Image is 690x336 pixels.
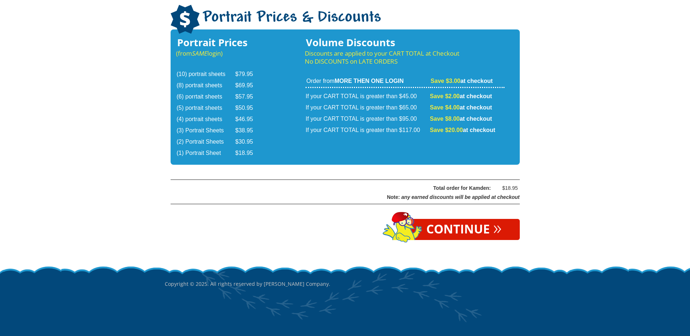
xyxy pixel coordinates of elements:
td: (1) Portrait Sheet [177,148,235,159]
td: (10) portrait sheets [177,69,235,80]
span: any earned discounts will be applied at checkout [401,194,519,200]
div: Total order for Kamden: [189,184,491,193]
span: Note: [387,194,400,200]
strong: MORE THEN ONE LOGIN [335,78,404,84]
p: Discounts are applied to your CART TOTAL at Checkout No DISCOUNTS on LATE ORDERS [305,49,505,65]
td: (8) portrait sheets [177,80,235,91]
strong: at checkout [431,78,493,84]
span: Save $3.00 [431,78,460,84]
td: $57.95 [235,92,262,102]
em: SAME [192,49,207,57]
td: $79.95 [235,69,262,80]
p: Copyright © 2025. All rights reserved by [PERSON_NAME] Company. [165,265,526,303]
span: Save $8.00 [430,116,460,122]
span: » [493,223,502,231]
td: $50.95 [235,103,262,113]
td: $18.95 [235,148,262,159]
td: (2) Portrait Sheets [177,137,235,147]
td: (5) portrait sheets [177,103,235,113]
td: $38.95 [235,125,262,136]
strong: at checkout [430,116,492,122]
td: Order from [306,77,429,88]
td: (3) Portrait Sheets [177,125,235,136]
td: If your CART TOTAL is greater than $65.00 [306,103,429,113]
td: $30.95 [235,137,262,147]
h3: Volume Discounts [305,39,505,47]
span: Save $2.00 [430,93,460,99]
td: $46.95 [235,114,262,125]
div: $18.95 [496,184,518,193]
a: Continue» [408,219,520,240]
strong: at checkout [430,127,495,133]
h3: Portrait Prices [176,39,263,47]
td: (6) porrtait sheets [177,92,235,102]
td: If your CART TOTAL is greater than $117.00 [306,125,429,136]
span: Save $4.00 [430,104,460,111]
strong: at checkout [430,93,492,99]
td: $69.95 [235,80,262,91]
p: (from login) [176,49,263,57]
span: Save $20.00 [430,127,463,133]
td: If your CART TOTAL is greater than $95.00 [306,114,429,124]
strong: at checkout [430,104,492,111]
h1: Portrait Prices & Discounts [171,5,520,35]
td: (4) portrait sheets [177,114,235,125]
td: If your CART TOTAL is greater than $45.00 [306,89,429,102]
